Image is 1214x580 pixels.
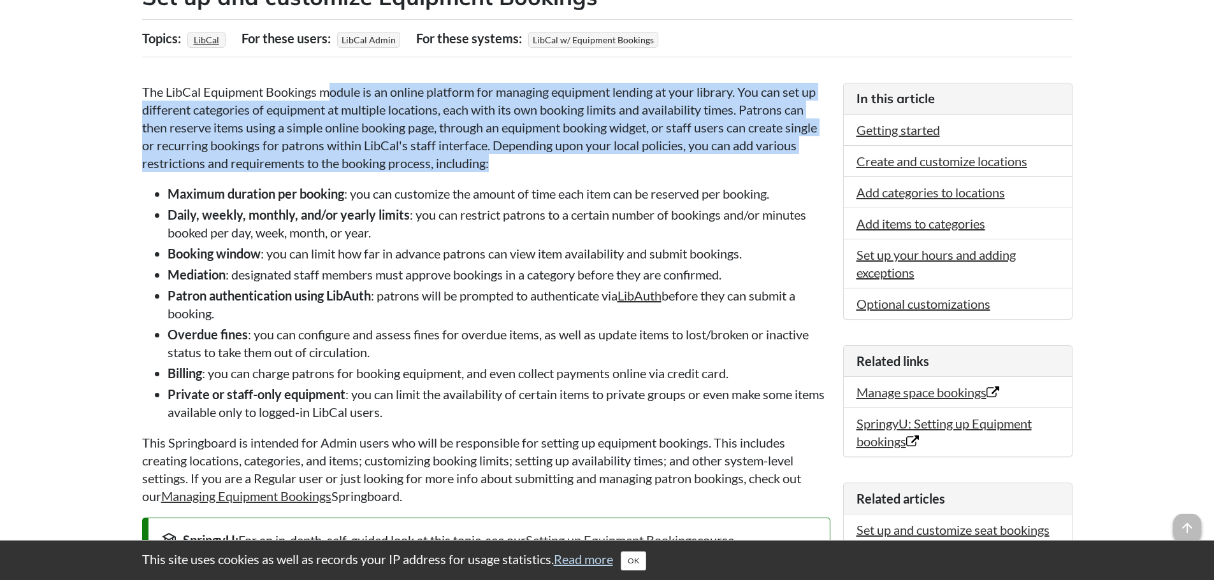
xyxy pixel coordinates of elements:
[168,185,830,202] li: : you can customize the amount of time each item can be reserved per booking.
[856,216,985,231] a: Add items to categories
[142,434,830,505] p: This Springboard is intended for Admin users who will be responsible for setting up equipment boo...
[168,244,830,262] li: : you can limit how far in advance patrons can view item availability and submit bookings.
[856,153,1027,169] a: Create and customize locations
[528,32,658,48] span: LibCal w/ Equipment Bookings
[856,385,999,400] a: Manage space bookings
[168,365,202,381] strong: Billing
[183,532,238,548] strong: SpringyU:
[168,385,830,421] li: : you can limit the availability of certain items to private groups or even make some items avail...
[161,531,817,549] div: For an in-depth, self-guided look at this topic, see our course.
[168,288,371,303] strong: Patron authentication using LibAuth
[129,550,1085,570] div: This site uses cookies as well as records your IP address for usage statistics.
[1173,515,1201,530] a: arrow_upward
[1173,514,1201,542] span: arrow_upward
[856,522,1050,537] a: Set up and customize seat bookings
[337,32,400,48] span: LibCal Admin
[856,247,1016,280] a: Set up your hours and adding exceptions
[856,122,940,138] a: Getting started
[856,185,1005,200] a: Add categories to locations
[161,488,331,504] a: Managing Equipment Bookings
[168,327,248,342] strong: Overdue fines
[168,246,261,261] strong: Booking window
[168,186,344,201] strong: Maximum duration per booking
[168,325,830,361] li: : you can configure and assess fines for overdue items, as well as update items to lost/broken or...
[621,551,646,570] button: Close
[142,26,184,50] div: Topics:
[168,286,830,322] li: : patrons will be prompted to authenticate via before they can submit a booking.
[168,207,410,222] strong: Daily, weekly, monthly, and/or yearly limits
[161,531,177,546] span: school
[856,296,990,311] a: Optional customizations
[416,26,525,50] div: For these systems:
[526,532,697,548] a: Setting up Equipment Bookings
[856,90,1059,108] h3: In this article
[168,386,345,402] strong: Private or staff-only equipment
[142,83,830,172] p: The LibCal Equipment Bookings module is an online platform for managing equipment lending at your...
[168,267,226,282] strong: Mediation
[168,265,830,283] li: : designated staff members must approve bookings in a category before they are confirmed.
[618,288,661,303] a: LibAuth
[856,416,1032,449] a: SpringyU: Setting up Equipment bookings
[168,206,830,241] li: : you can restrict patrons to a certain number of bookings and/or minutes booked per day, week, m...
[192,31,221,49] a: LibCal
[242,26,334,50] div: For these users:
[554,551,613,567] a: Read more
[856,491,945,506] span: Related articles
[856,353,929,369] span: Related links
[168,364,830,382] li: : you can charge patrons for booking equipment, and even collect payments online via credit card.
